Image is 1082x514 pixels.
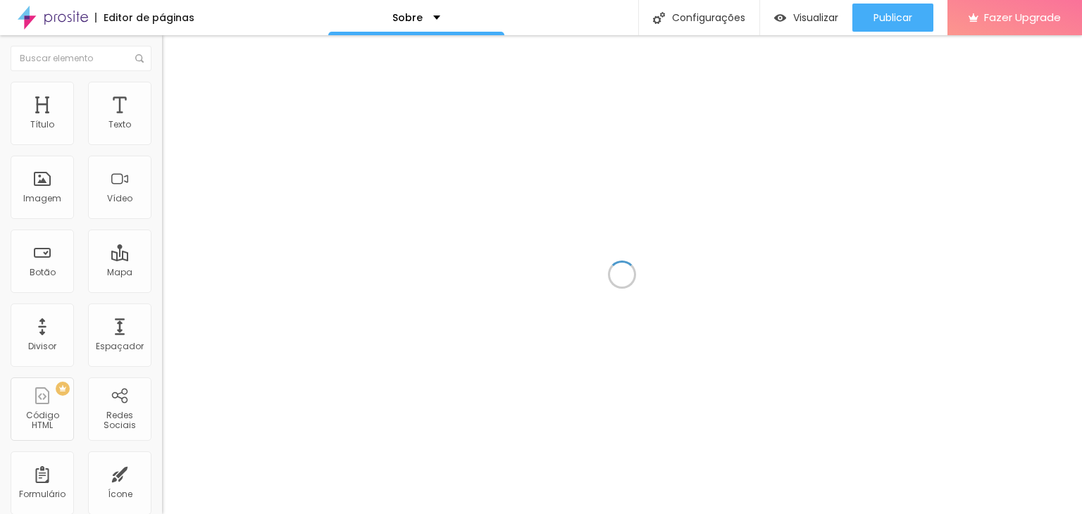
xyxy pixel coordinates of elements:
button: Publicar [852,4,933,32]
span: Fazer Upgrade [984,11,1061,23]
div: Código HTML [14,410,70,431]
input: Buscar elemento [11,46,151,71]
div: Editor de páginas [95,13,194,23]
div: Espaçador [96,341,144,351]
div: Redes Sociais [92,410,147,431]
div: Vídeo [107,194,132,203]
div: Mapa [107,268,132,277]
div: Imagem [23,194,61,203]
div: Botão [30,268,56,277]
div: Formulário [19,489,66,499]
span: Publicar [873,12,912,23]
img: view-1.svg [774,12,786,24]
div: Ícone [108,489,132,499]
p: Sobre [392,13,423,23]
img: Icone [135,54,144,63]
button: Visualizar [760,4,852,32]
span: Visualizar [793,12,838,23]
div: Divisor [28,341,56,351]
div: Título [30,120,54,130]
div: Texto [108,120,131,130]
img: Icone [653,12,665,24]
